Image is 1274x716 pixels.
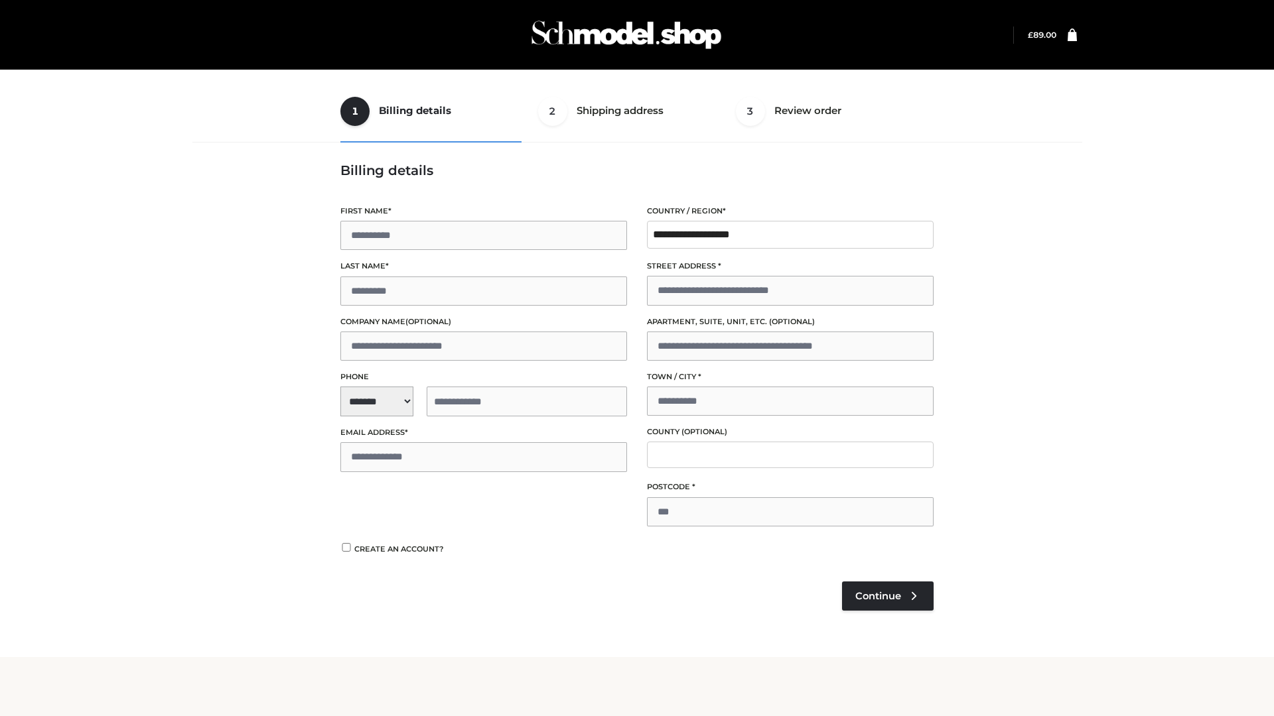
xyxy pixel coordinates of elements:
[340,371,627,383] label: Phone
[527,9,726,61] img: Schmodel Admin 964
[647,371,934,383] label: Town / City
[340,162,934,178] h3: Billing details
[681,427,727,436] span: (optional)
[1028,30,1056,40] a: £89.00
[354,544,444,554] span: Create an account?
[855,590,901,602] span: Continue
[842,581,934,611] a: Continue
[647,205,934,217] label: Country / Region
[647,481,934,493] label: Postcode
[647,316,934,328] label: Apartment, suite, unit, etc.
[1028,30,1056,40] bdi: 89.00
[647,426,934,438] label: County
[340,205,627,217] label: First name
[405,317,451,326] span: (optional)
[647,260,934,272] label: Street address
[340,316,627,328] label: Company name
[769,317,815,326] span: (optional)
[1028,30,1033,40] span: £
[340,543,352,552] input: Create an account?
[340,426,627,439] label: Email address
[340,260,627,272] label: Last name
